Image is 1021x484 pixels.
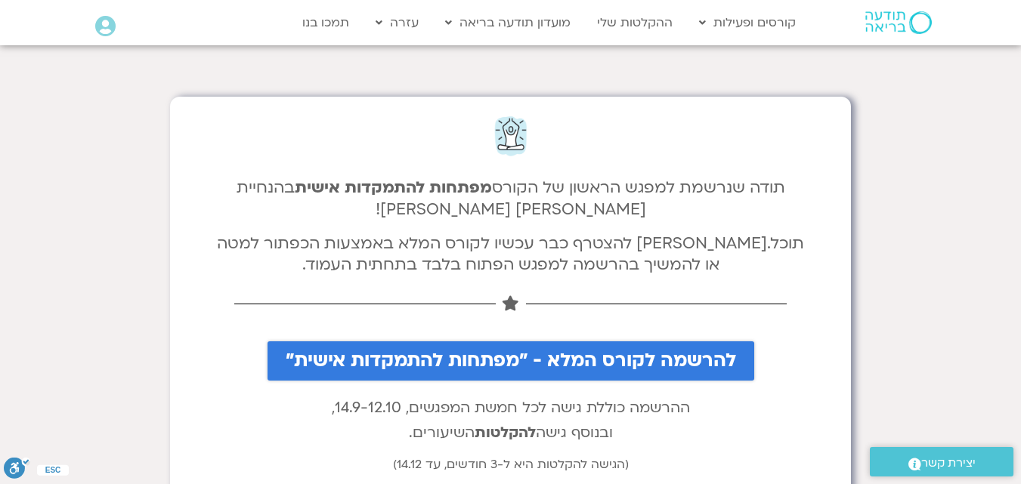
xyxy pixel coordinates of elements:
a: ההקלטות שלי [589,8,680,37]
h6: (הגישה להקלטות היא ל-3 חודשים, עד 14.12) [185,457,836,473]
strong: מפתחות להתמקדות אישית [295,177,492,199]
h4: תודה שנרשמת למפגש הראשון של הקורס בהנחיית [PERSON_NAME] [PERSON_NAME]! [185,177,836,221]
span: יצירת קשר [921,453,976,473]
img: תודעה בריאה [865,11,932,34]
a: תמכו בנו [295,8,357,37]
a: עזרה [368,8,426,37]
a: יצירת קשר [870,447,1013,476]
b: הקלטות [475,423,528,442]
a: מועדון תודעה בריאה [438,8,578,37]
a: קורסים ופעילות [691,8,803,37]
h4: תוכל.[PERSON_NAME] להצטרף כבר עכשיו לקורס המלא באמצעות הכפתור למטה או להמשיך בהרשמה למפגש הפתוח ב... [185,233,836,277]
a: להרשמה לקורס המלא - "מפתחות להתמקדות אישית" [268,341,754,381]
strong: ל [528,423,536,442]
span: להרשמה לקורס המלא - "מפתחות להתמקדות אישית" [286,350,736,371]
p: ההרשמה כוללת גישה לכל חמשת המפגשים, 14.9-12.10, ובנוסף גישה השיעורים. [185,396,836,445]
